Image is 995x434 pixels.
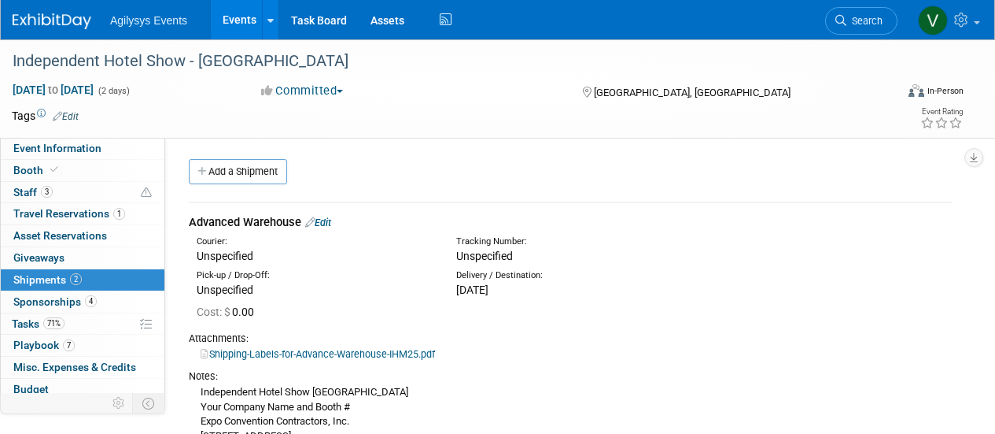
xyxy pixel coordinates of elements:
[12,108,79,124] td: Tags
[1,335,164,356] a: Playbook7
[197,236,433,248] div: Courier:
[7,47,883,76] div: Independent Hotel Show - [GEOGRAPHIC_DATA]
[1,247,164,269] a: Giveaways
[46,83,61,96] span: to
[594,87,790,98] span: [GEOGRAPHIC_DATA], [GEOGRAPHIC_DATA]
[1,269,164,291] a: Shipments2
[197,269,433,282] div: Pick-up / Drop-Off:
[105,393,133,414] td: Personalize Event Tab Strip
[305,217,331,228] a: Edit
[13,207,125,220] span: Travel Reservations
[13,383,49,395] span: Budget
[12,317,64,330] span: Tasks
[825,7,897,35] a: Search
[256,83,349,99] button: Committed
[85,295,97,307] span: 4
[50,165,58,174] i: Booth reservation complete
[1,138,164,159] a: Event Information
[189,214,952,231] div: Advanced Warehouse
[1,225,164,247] a: Asset Reservations
[70,273,82,285] span: 2
[110,14,187,27] span: Agilysys Events
[456,250,513,262] span: Unspecified
[456,282,692,298] div: [DATE]
[197,284,253,296] span: Unspecified
[13,251,64,264] span: Giveaways
[1,291,164,313] a: Sponsorships4
[97,86,130,96] span: (2 days)
[189,159,287,184] a: Add a Shipment
[189,369,952,384] div: Notes:
[13,142,101,154] span: Event Information
[13,229,107,242] span: Asset Reservations
[43,317,64,329] span: 71%
[133,393,165,414] td: Toggle Event Tabs
[846,15,883,27] span: Search
[456,236,757,248] div: Tracking Number:
[824,82,964,106] div: Event Format
[13,339,75,351] span: Playbook
[13,164,61,176] span: Booth
[41,186,53,198] span: 3
[201,348,435,360] a: Shipping-Labels-for-Advance-Warehouse-IHM25.pdf
[1,182,164,203] a: Staff3
[13,13,91,29] img: ExhibitDay
[13,273,82,286] span: Shipments
[920,108,963,116] div: Event Rating
[197,306,232,318] span: Cost: $
[927,85,964,97] div: In-Person
[141,186,152,200] span: Potential Scheduling Conflict -- at least one attendee is tagged in another overlapping event.
[1,357,164,378] a: Misc. Expenses & Credits
[63,339,75,351] span: 7
[197,306,260,318] span: 0.00
[113,208,125,220] span: 1
[13,186,53,198] span: Staff
[918,6,948,35] img: Vaitiare Munoz
[1,313,164,335] a: Tasks71%
[456,269,692,282] div: Delivery / Destination:
[189,332,952,346] div: Attachments:
[908,84,924,97] img: Format-Inperson.png
[13,295,97,308] span: Sponsorships
[13,361,136,373] span: Misc. Expenses & Credits
[1,203,164,224] a: Travel Reservations1
[1,379,164,400] a: Budget
[53,111,79,122] a: Edit
[197,248,433,264] div: Unspecified
[1,160,164,181] a: Booth
[12,83,94,97] span: [DATE] [DATE]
